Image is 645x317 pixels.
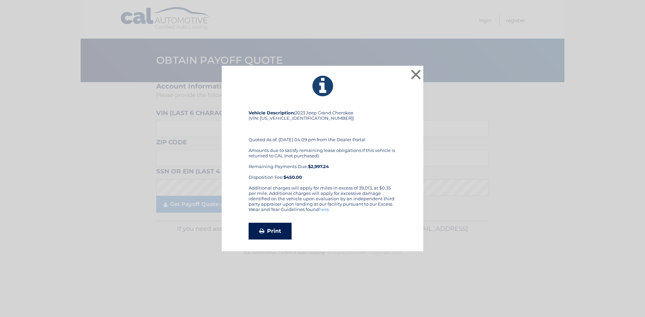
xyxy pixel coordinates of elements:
div: Additional charges will apply for miles in excess of 39,013, at $0.35 per mile. Additional charge... [249,185,396,217]
strong: $450.00 [284,174,302,180]
button: × [409,68,423,81]
div: 2023 Jeep Grand Cherokee (VIN: [US_VEHICLE_IDENTIFICATION_NUMBER]) Quoted As of: [DATE] 04:09 pm ... [249,110,396,185]
b: $2,997.24 [308,164,329,169]
a: here [319,207,329,212]
strong: Vehicle Description: [249,110,295,115]
div: Amounts due to satisfy remaining lease obligations if this vehicle is returned to CAL (not purcha... [249,148,396,180]
a: Print [249,223,292,240]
